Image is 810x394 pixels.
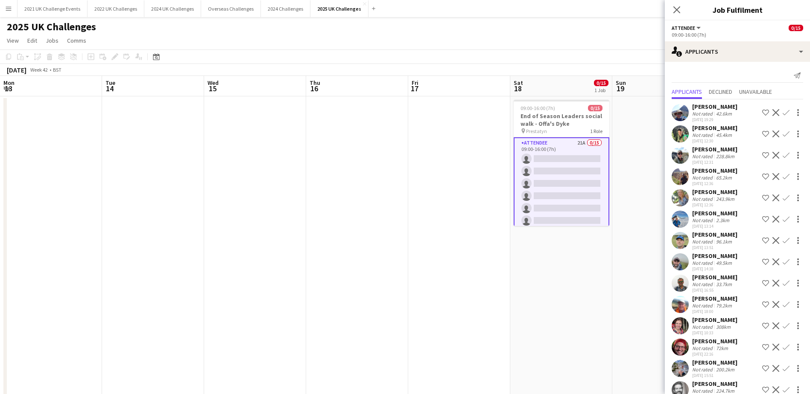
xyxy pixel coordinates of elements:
[67,37,86,44] span: Comms
[616,79,626,87] span: Sun
[692,202,737,208] div: [DATE] 12:36
[7,66,26,74] div: [DATE]
[692,345,714,351] div: Not rated
[7,37,19,44] span: View
[24,35,41,46] a: Edit
[692,380,737,388] div: [PERSON_NAME]
[2,84,15,93] span: 13
[692,167,737,174] div: [PERSON_NAME]
[692,238,714,245] div: Not rated
[709,89,732,95] span: Declined
[692,188,737,196] div: [PERSON_NAME]
[590,128,602,134] span: 1 Role
[692,266,737,272] div: [DATE] 14:38
[104,84,115,93] span: 14
[714,281,734,287] div: 33.7km
[28,67,50,73] span: Week 42
[672,25,702,31] button: Attendee
[692,302,714,309] div: Not rated
[261,0,310,17] button: 2024 Challenges
[692,159,737,165] div: [DATE] 12:31
[692,103,737,110] div: [PERSON_NAME]
[692,223,737,229] div: [DATE] 13:14
[410,84,418,93] span: 17
[692,287,737,293] div: [DATE] 16:55
[714,110,734,117] div: 42.6km
[692,245,737,250] div: [DATE] 13:51
[206,84,219,93] span: 15
[692,273,737,281] div: [PERSON_NAME]
[310,79,320,87] span: Thu
[714,260,734,266] div: 49.5km
[512,84,523,93] span: 18
[692,138,737,144] div: [DATE] 12:30
[672,89,702,95] span: Applicants
[3,79,15,87] span: Mon
[714,324,732,330] div: 308km
[692,366,714,373] div: Not rated
[105,79,115,87] span: Tue
[588,105,602,111] span: 0/15
[64,35,90,46] a: Comms
[714,238,734,245] div: 96.1km
[614,84,626,93] span: 19
[665,4,810,15] h3: Job Fulfilment
[692,388,714,394] div: Not rated
[714,217,731,223] div: 2.3km
[789,25,803,31] span: 0/15
[692,124,737,132] div: [PERSON_NAME]
[692,316,737,324] div: [PERSON_NAME]
[308,84,320,93] span: 16
[692,324,714,330] div: Not rated
[310,0,368,17] button: 2025 UK Challenges
[692,330,737,336] div: [DATE] 10:33
[514,100,609,226] app-job-card: 09:00-16:00 (7h)0/15End of Season Leaders social walk - Offa's Dyke Prestatyn1 RoleAttendee21A0/1...
[692,337,737,345] div: [PERSON_NAME]
[665,41,810,62] div: Applicants
[692,196,714,202] div: Not rated
[692,110,714,117] div: Not rated
[714,153,736,159] div: 228.8km
[692,217,714,223] div: Not rated
[714,196,736,202] div: 243.9km
[692,351,737,357] div: [DATE] 22:16
[514,137,609,341] app-card-role: Attendee21A0/1509:00-16:00 (7h)
[714,366,736,373] div: 200.2km
[27,37,37,44] span: Edit
[714,132,734,138] div: 45.4km
[692,132,714,138] div: Not rated
[46,37,58,44] span: Jobs
[692,117,737,122] div: [DATE] 19:29
[692,260,714,266] div: Not rated
[692,359,737,366] div: [PERSON_NAME]
[88,0,144,17] button: 2022 UK Challenges
[672,32,803,38] div: 09:00-16:00 (7h)
[594,87,608,93] div: 1 Job
[714,345,730,351] div: 72km
[18,0,88,17] button: 2021 UK Challenge Events
[692,373,737,378] div: [DATE] 15:51
[692,145,737,153] div: [PERSON_NAME]
[714,174,734,181] div: 65.2km
[526,128,547,134] span: Prestatyn
[201,0,261,17] button: Overseas Challenges
[692,174,714,181] div: Not rated
[42,35,62,46] a: Jobs
[714,388,736,394] div: 224.7km
[514,79,523,87] span: Sat
[692,181,737,186] div: [DATE] 12:36
[692,295,737,302] div: [PERSON_NAME]
[521,105,555,111] span: 09:00-16:00 (7h)
[739,89,772,95] span: Unavailable
[714,302,734,309] div: 79.2km
[208,79,219,87] span: Wed
[692,281,714,287] div: Not rated
[672,25,695,31] span: Attendee
[692,231,737,238] div: [PERSON_NAME]
[692,252,737,260] div: [PERSON_NAME]
[53,67,61,73] div: BST
[144,0,201,17] button: 2024 UK Challenges
[412,79,418,87] span: Fri
[514,112,609,127] h3: End of Season Leaders social walk - Offa's Dyke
